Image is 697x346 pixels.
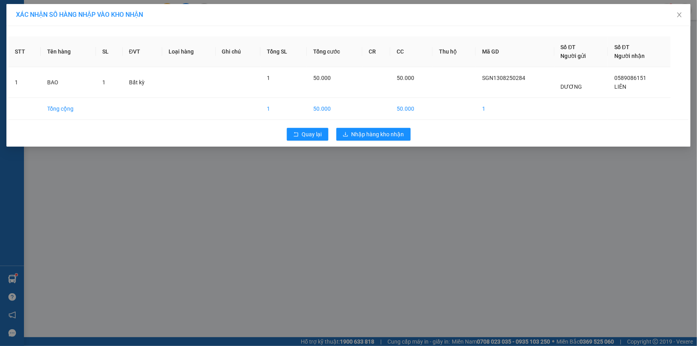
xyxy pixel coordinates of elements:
[482,75,525,81] span: SGN1308250284
[561,84,582,90] span: DƯƠNG
[16,11,143,18] span: XÁC NHẬN SỐ HÀNG NHẬP VÀO KHO NHẬN
[561,44,576,50] span: Số ĐT
[123,36,163,67] th: ĐVT
[351,130,404,139] span: Nhập hàng kho nhận
[287,128,328,141] button: rollbackQuay lại
[8,36,41,67] th: STT
[433,36,476,67] th: Thu hộ
[476,36,554,67] th: Mã GD
[302,130,322,139] span: Quay lại
[41,67,95,98] td: BAO
[343,131,348,138] span: download
[390,98,433,120] td: 50.000
[336,128,411,141] button: downloadNhập hàng kho nhận
[614,53,645,59] span: Người nhận
[397,75,414,81] span: 50.000
[260,36,307,67] th: Tổng SL
[307,98,362,120] td: 50.000
[123,67,163,98] td: Bất kỳ
[362,36,390,67] th: CR
[8,67,41,98] td: 1
[216,36,260,67] th: Ghi chú
[668,4,691,26] button: Close
[293,131,299,138] span: rollback
[102,79,105,86] span: 1
[614,84,626,90] span: LIÊN
[307,36,362,67] th: Tổng cước
[260,98,307,120] td: 1
[267,75,270,81] span: 1
[614,44,629,50] span: Số ĐT
[162,36,215,67] th: Loại hàng
[614,75,646,81] span: 0589086151
[41,98,95,120] td: Tổng cộng
[313,75,331,81] span: 50.000
[390,36,433,67] th: CC
[41,36,95,67] th: Tên hàng
[96,36,123,67] th: SL
[676,12,683,18] span: close
[561,53,586,59] span: Người gửi
[476,98,554,120] td: 1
